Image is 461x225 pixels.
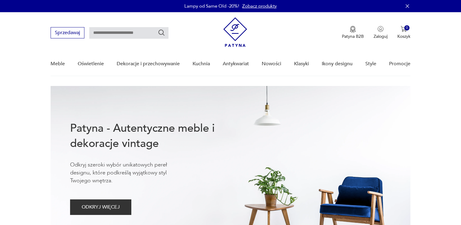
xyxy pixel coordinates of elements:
[262,52,281,76] a: Nowości
[397,26,410,39] button: 0Koszyk
[78,52,104,76] a: Oświetlenie
[70,161,186,185] p: Odkryj szeroki wybór unikatowych pereł designu, które podkreślą wyjątkowy styl Twojego wnętrza.
[70,205,131,210] a: ODKRYJ WIĘCEJ
[350,26,356,33] img: Ikona medalu
[184,3,239,9] p: Lampy od Same Old -20%!
[342,26,364,39] a: Ikona medaluPatyna B2B
[389,52,410,76] a: Promocje
[374,34,388,39] p: Zaloguj
[342,34,364,39] p: Patyna B2B
[223,17,247,47] img: Patyna - sklep z meblami i dekoracjami vintage
[342,26,364,39] button: Patyna B2B
[223,52,249,76] a: Antykwariat
[51,27,84,38] button: Sprzedawaj
[70,199,131,215] button: ODKRYJ WIĘCEJ
[51,31,84,35] a: Sprzedawaj
[365,52,376,76] a: Style
[117,52,180,76] a: Dekoracje i przechowywanie
[397,34,410,39] p: Koszyk
[401,26,407,32] img: Ikona koszyka
[158,29,165,36] button: Szukaj
[378,26,384,32] img: Ikonka użytkownika
[51,52,65,76] a: Meble
[294,52,309,76] a: Klasyki
[404,25,410,30] div: 0
[193,52,210,76] a: Kuchnia
[322,52,353,76] a: Ikony designu
[70,121,235,151] h1: Patyna - Autentyczne meble i dekoracje vintage
[242,3,277,9] a: Zobacz produkty
[374,26,388,39] button: Zaloguj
